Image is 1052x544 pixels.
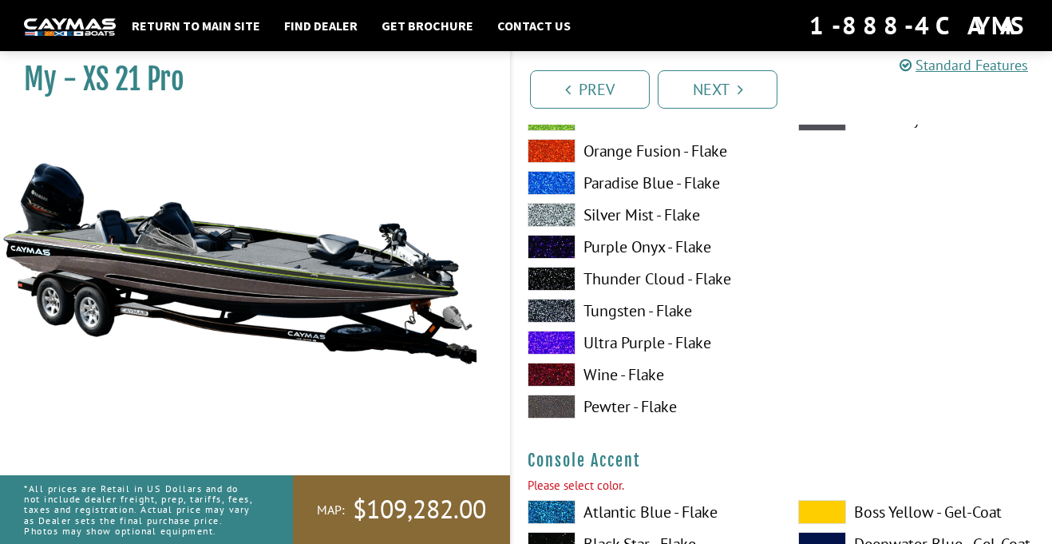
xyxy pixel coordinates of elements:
[374,15,481,36] a: Get Brochure
[528,171,766,195] label: Paradise Blue - Flake
[528,139,766,163] label: Orange Fusion - Flake
[528,299,766,323] label: Tungsten - Flake
[276,15,366,36] a: Find Dealer
[528,451,1036,471] h4: Console Accent
[24,62,470,97] h1: My - XS 21 Pro
[528,267,766,291] label: Thunder Cloud - Flake
[528,500,766,524] label: Atlantic Blue - Flake
[353,493,486,526] span: $109,282.00
[526,68,1052,109] ul: Pagination
[528,331,766,355] label: Ultra Purple - Flake
[528,203,766,227] label: Silver Mist - Flake
[317,502,345,518] span: MAP:
[24,18,116,35] img: white-logo-c9c8dbefe5ff5ceceb0f0178aa75bf4bb51f6bca0971e226c86eb53dfe498488.png
[809,8,1028,43] div: 1-888-4CAYMAS
[528,477,1036,495] div: Please select color.
[658,70,777,109] a: Next
[124,15,268,36] a: Return to main site
[530,70,650,109] a: Prev
[528,235,766,259] label: Purple Onyx - Flake
[293,475,510,544] a: MAP:$109,282.00
[489,15,579,36] a: Contact Us
[528,363,766,387] label: Wine - Flake
[798,500,1037,524] label: Boss Yellow - Gel-Coat
[528,395,766,419] label: Pewter - Flake
[900,56,1028,74] a: Standard Features
[24,475,257,544] p: *All prices are Retail in US Dollars and do not include dealer freight, prep, tariffs, fees, taxe...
